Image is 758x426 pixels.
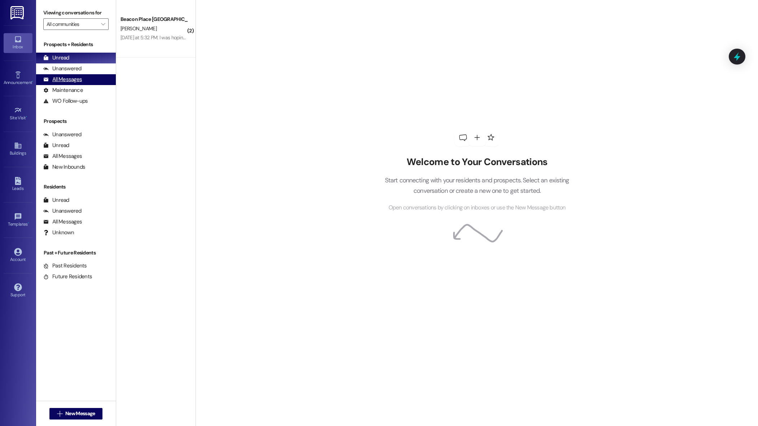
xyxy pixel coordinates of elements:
a: Leads [4,175,32,194]
div: New Inbounds [43,163,85,171]
div: Unread [43,196,69,204]
div: All Messages [43,218,82,226]
span: Open conversations by clicking on inboxes or use the New Message button [389,203,566,212]
div: All Messages [43,76,82,83]
a: Buildings [4,139,32,159]
a: Inbox [4,33,32,53]
div: Past Residents [43,262,87,270]
a: Account [4,246,32,265]
span: [PERSON_NAME] [121,25,157,32]
div: Unanswered [43,131,82,138]
span: New Message [65,410,95,417]
i:  [57,411,62,417]
div: Unread [43,142,69,149]
div: Prospects [36,117,116,125]
div: [DATE] at 5:32 PM: I was hoping I'd get them [DATE] afternoon on [DATE] because I plan on moving ... [121,34,534,41]
span: • [32,79,33,84]
div: Residents [36,183,116,191]
div: WO Follow-ups [43,97,88,105]
div: Future Residents [43,273,92,280]
div: Beacon Place [GEOGRAPHIC_DATA] Prospect [121,15,187,23]
span: • [26,114,27,119]
a: Support [4,281,32,301]
a: Site Visit • [4,104,32,124]
div: Unread [43,54,69,62]
a: Templates • [4,210,32,230]
button: New Message [49,408,103,420]
div: All Messages [43,152,82,160]
p: Start connecting with your residents and prospects. Select an existing conversation or create a n... [374,175,580,196]
label: Viewing conversations for [43,7,109,18]
h2: Welcome to Your Conversations [374,156,580,168]
div: Maintenance [43,86,83,94]
div: Unknown [43,229,74,236]
i:  [101,21,105,27]
span: • [28,221,29,226]
div: Unanswered [43,207,82,215]
input: All communities [47,18,97,30]
div: Unanswered [43,65,82,72]
div: Prospects + Residents [36,41,116,48]
div: Past + Future Residents [36,249,116,257]
img: ResiDesk Logo [10,6,25,19]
